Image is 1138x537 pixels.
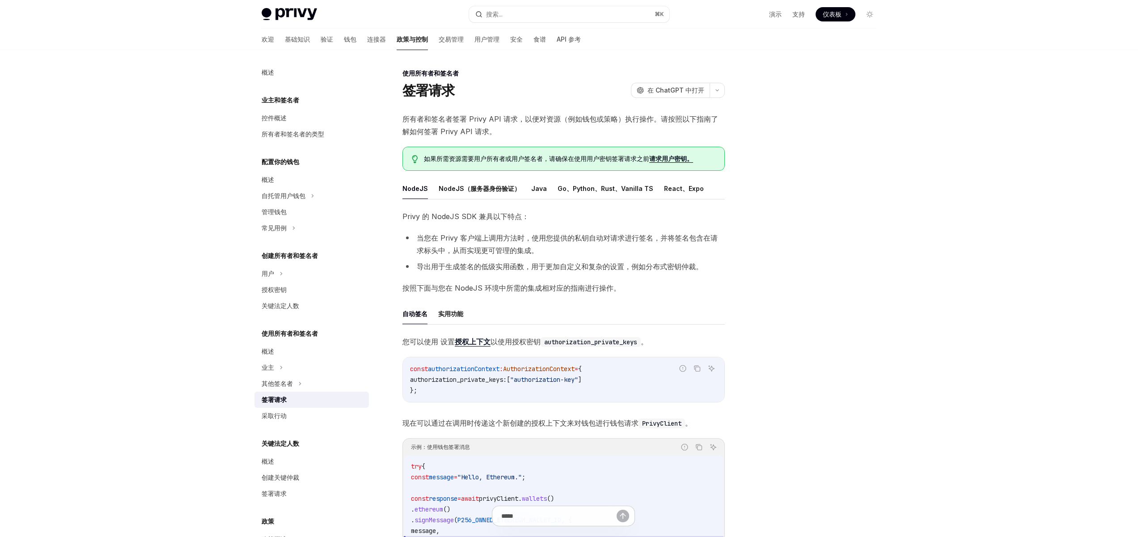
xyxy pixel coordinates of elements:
font: React、Expo [664,185,704,192]
span: authorizationContext [428,365,499,373]
span: response [429,495,457,503]
font: API 参考 [557,35,581,43]
font: 关键法定人数 [262,302,299,309]
a: 签署请求 [254,392,369,408]
a: 关键法定人数 [254,298,369,314]
font: 采取行动 [262,412,287,419]
font: K [660,11,664,17]
font: 政策 [262,517,274,525]
font: 签署请求 [402,82,455,98]
font: 导出用于生成签名的低级实用函数，用于更加自定义和复杂的设置，例如分布式密钥仲裁。 [417,262,703,271]
svg: 提示 [412,155,418,163]
span: = [454,473,457,481]
code: PrivyClient [639,419,685,428]
a: 请求用户密钥。 [649,155,693,163]
span: message [429,473,454,481]
a: 管理钱包 [254,204,369,220]
font: 所有者和签名者签署 Privy API 请求，以便对资源（例如钱包或策略）执行操作。请按照以下指南了解如何签署 Privy API 请求。 [402,114,718,136]
button: 用户 [254,266,369,282]
button: NodeJS（服务器身份验证） [439,178,520,199]
span: AuthorizationContext [503,365,575,373]
button: 切换暗模式 [863,7,877,21]
font: 签署请求 [262,490,287,497]
font: 实用功能 [438,310,463,317]
a: 概述 [254,453,369,469]
a: API 参考 [557,29,581,50]
button: NodeJS [402,178,428,199]
button: 报告错误代码 [679,441,690,453]
a: 欢迎 [262,29,274,50]
span: = [457,495,461,503]
a: 概述 [254,343,369,359]
a: 验证 [321,29,333,50]
font: 使用所有者和签名者 [402,69,459,77]
a: 仪表板 [816,7,855,21]
font: 签署请求之前 [612,155,649,162]
font: 创建关键仲裁 [262,474,299,481]
font: 请求用户密钥。 [649,155,693,162]
button: React、Expo [664,178,704,199]
button: 复制代码块中的内容 [691,363,703,374]
a: 控件概述 [254,110,369,126]
a: 食谱 [533,29,546,50]
a: 支持 [792,10,805,19]
font: 其他签名者 [262,380,293,387]
a: 签署请求 [254,486,369,502]
span: ; [522,473,525,481]
font: NodeJS [402,185,428,192]
font: 创建所有者和签名者 [262,252,318,259]
font: Privy 的 NodeJS SDK 兼具以下特点： [402,212,529,221]
font: 所有者和签名者的类型 [262,130,324,138]
span: { [578,365,582,373]
font: 概述 [262,68,274,76]
button: Java [531,178,547,199]
font: 概述 [262,457,274,465]
a: 政策与控制 [397,29,428,50]
span: const [411,473,429,481]
button: 报告错误代码 [677,363,689,374]
span: : [499,365,503,373]
font: 现在可以通过在调用时传递这个新创建的授权上下文来对钱包进行钱包请求 [402,419,639,427]
button: 自托管用户钱包 [254,188,369,204]
font: 安全 [510,35,523,43]
font: ⌘ [655,11,660,17]
font: 示例：使用钱包签署消息 [411,444,470,450]
a: 连接器 [367,29,386,50]
font: 概述 [262,176,274,183]
span: { [422,462,425,470]
font: NodeJS（服务器身份验证） [439,185,520,192]
a: 所有者和签名者的类型 [254,126,369,142]
img: 灯光标志 [262,8,317,21]
button: 其他签名者 [254,376,369,392]
span: "authorization-key" [510,376,578,384]
span: [ [507,376,510,384]
font: 按照下面与您在 NodeJS 环境中所需的集成相对应的指南进行操作。 [402,283,621,292]
font: Java [531,185,547,192]
span: () [547,495,554,503]
font: 用户管理 [474,35,499,43]
font: 欢迎 [262,35,274,43]
font: 在 ChatGPT 中打开 [647,86,704,94]
font: 交易管理 [439,35,464,43]
a: 用户管理 [474,29,499,50]
font: 关键法定人数 [262,440,299,447]
font: 当您在 Privy 客户端上调用方法时，使用您提供的私钥自动对请求进行签名，并将签名包含在请求标头中，从而实现更可管理的集成。 [417,233,718,255]
button: Go、Python、Rust、Vanilla TS [558,178,653,199]
font: 您可以使用 设置 [402,337,455,346]
button: 自动签名 [402,303,427,324]
font: 概述 [262,347,274,355]
font: 连接器 [367,35,386,43]
font: 以使用授权密钥 [491,337,541,346]
button: 发送消息 [617,510,629,522]
font: 搜索... [486,10,503,18]
a: 授权上下文 [455,337,491,347]
font: 。 [685,419,692,427]
span: wallets [522,495,547,503]
font: 配置你的钱包 [262,158,299,165]
font: 使用所有者和签名者 [262,330,318,337]
button: 业主 [254,359,369,376]
button: 常见用例 [254,220,369,236]
button: 询问人工智能 [706,363,717,374]
span: const [411,495,429,503]
span: "Hello, Ethereum." [457,473,522,481]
